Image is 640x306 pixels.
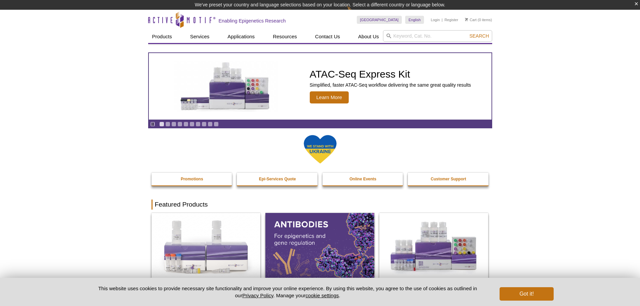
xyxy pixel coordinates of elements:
[269,30,301,43] a: Resources
[500,287,553,301] button: Got it!
[148,30,176,43] a: Products
[208,122,213,127] a: Go to slide 9
[408,173,489,185] a: Customer Support
[465,17,477,22] a: Cart
[183,122,188,127] a: Go to slide 5
[349,177,376,181] strong: Online Events
[465,16,492,24] li: (0 items)
[177,122,182,127] a: Go to slide 4
[152,200,489,210] h2: Featured Products
[171,122,176,127] a: Go to slide 3
[305,293,339,298] button: cookie settings
[465,18,468,21] img: Your Cart
[467,33,491,39] button: Search
[431,177,466,181] strong: Customer Support
[214,122,219,127] a: Go to slide 10
[354,30,383,43] a: About Us
[170,61,281,112] img: ATAC-Seq Express Kit
[310,91,349,103] span: Learn More
[189,122,195,127] a: Go to slide 6
[259,177,296,181] strong: Epi-Services Quote
[265,213,374,279] img: All Antibodies
[405,16,424,24] a: English
[202,122,207,127] a: Go to slide 8
[310,82,471,88] p: Simplified, faster ATAC-Seq workflow delivering the same great quality results
[186,30,214,43] a: Services
[379,213,488,279] img: CUT&Tag-IT® Express Assay Kit
[310,69,471,79] h2: ATAC-Seq Express Kit
[357,16,402,24] a: [GEOGRAPHIC_DATA]
[152,173,233,185] a: Promotions
[444,17,458,22] a: Register
[152,213,260,279] img: DNA Library Prep Kit for Illumina
[149,53,492,120] a: ATAC-Seq Express Kit ATAC-Seq Express Kit Simplified, faster ATAC-Seq workflow delivering the sam...
[150,122,155,127] a: Toggle autoplay
[323,173,404,185] a: Online Events
[87,285,489,299] p: This website uses cookies to provide necessary site functionality and improve your online experie...
[303,134,337,164] img: We Stand With Ukraine
[383,30,492,42] input: Keyword, Cat. No.
[237,173,318,185] a: Epi-Services Quote
[442,16,443,24] li: |
[469,33,489,39] span: Search
[431,17,440,22] a: Login
[219,18,286,24] h2: Enabling Epigenetics Research
[165,122,170,127] a: Go to slide 2
[159,122,164,127] a: Go to slide 1
[311,30,344,43] a: Contact Us
[242,293,273,298] a: Privacy Policy
[196,122,201,127] a: Go to slide 7
[181,177,203,181] strong: Promotions
[149,53,492,120] article: ATAC-Seq Express Kit
[347,5,365,21] img: Change Here
[223,30,259,43] a: Applications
